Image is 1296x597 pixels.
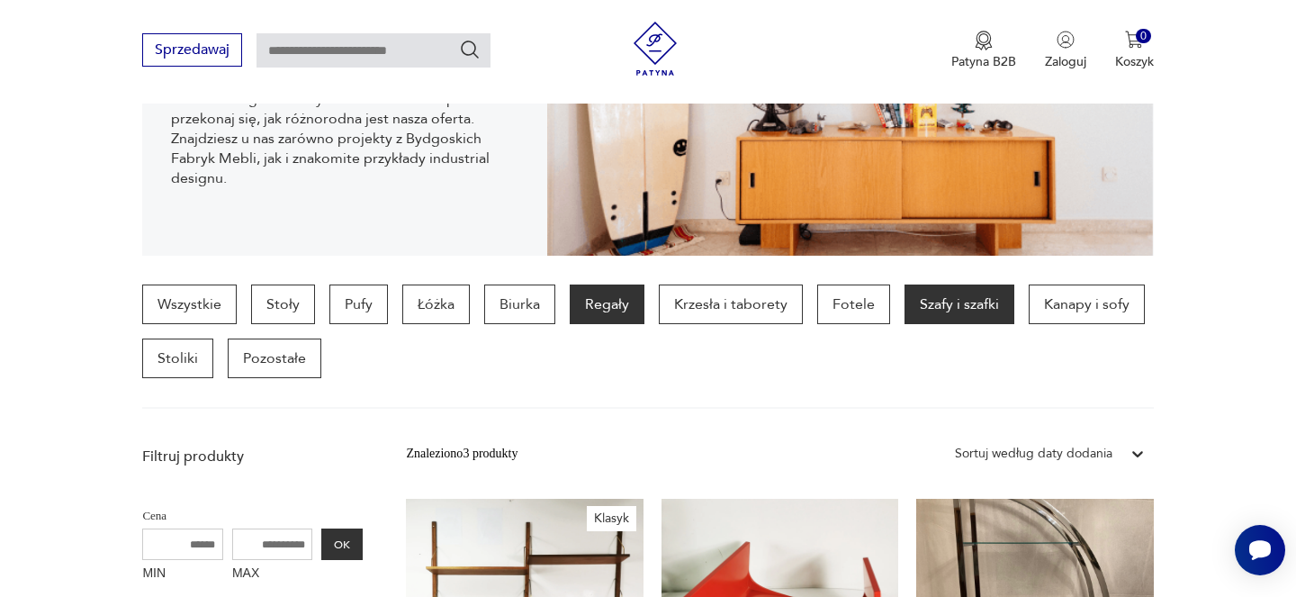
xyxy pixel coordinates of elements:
a: Pufy [329,285,388,324]
button: Szukaj [459,39,481,60]
a: Stoły [251,285,315,324]
p: Meble vintage to nie tylko meblościanka i politura – przekonaj się, jak różnorodna jest nasza ofe... [171,89,517,188]
a: Szafy i szafki [904,285,1014,324]
p: Cena [142,506,363,526]
img: Patyna - sklep z meblami i dekoracjami vintage [628,22,682,76]
button: 0Koszyk [1115,31,1154,70]
a: Biurka [484,285,555,324]
a: Krzesła i taborety [659,285,803,324]
button: Patyna B2B [951,31,1016,70]
a: Kanapy i sofy [1029,285,1145,324]
img: Ikona medalu [975,31,993,50]
img: Ikona koszyka [1125,31,1143,49]
div: Znaleziono 3 produkty [406,444,517,464]
img: Ikonka użytkownika [1057,31,1075,49]
p: Zaloguj [1045,53,1086,70]
a: Wszystkie [142,285,237,324]
a: Sprzedawaj [142,45,242,58]
a: Stoliki [142,339,213,378]
iframe: Smartsupp widget button [1235,525,1285,575]
a: Ikona medaluPatyna B2B [951,31,1016,70]
button: Sprzedawaj [142,33,242,67]
label: MIN [142,560,223,589]
div: 0 [1136,29,1151,44]
label: MAX [232,560,313,589]
p: Koszyk [1115,53,1154,70]
a: Regały [570,285,644,324]
button: OK [321,529,363,560]
p: Filtruj produkty [142,447,363,466]
a: Fotele [817,285,890,324]
div: Sortuj według daty dodania [955,444,1112,464]
a: Pozostałe [228,339,321,378]
button: Zaloguj [1045,31,1086,70]
a: Łóżka [402,285,470,324]
p: Patyna B2B [951,53,1016,70]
